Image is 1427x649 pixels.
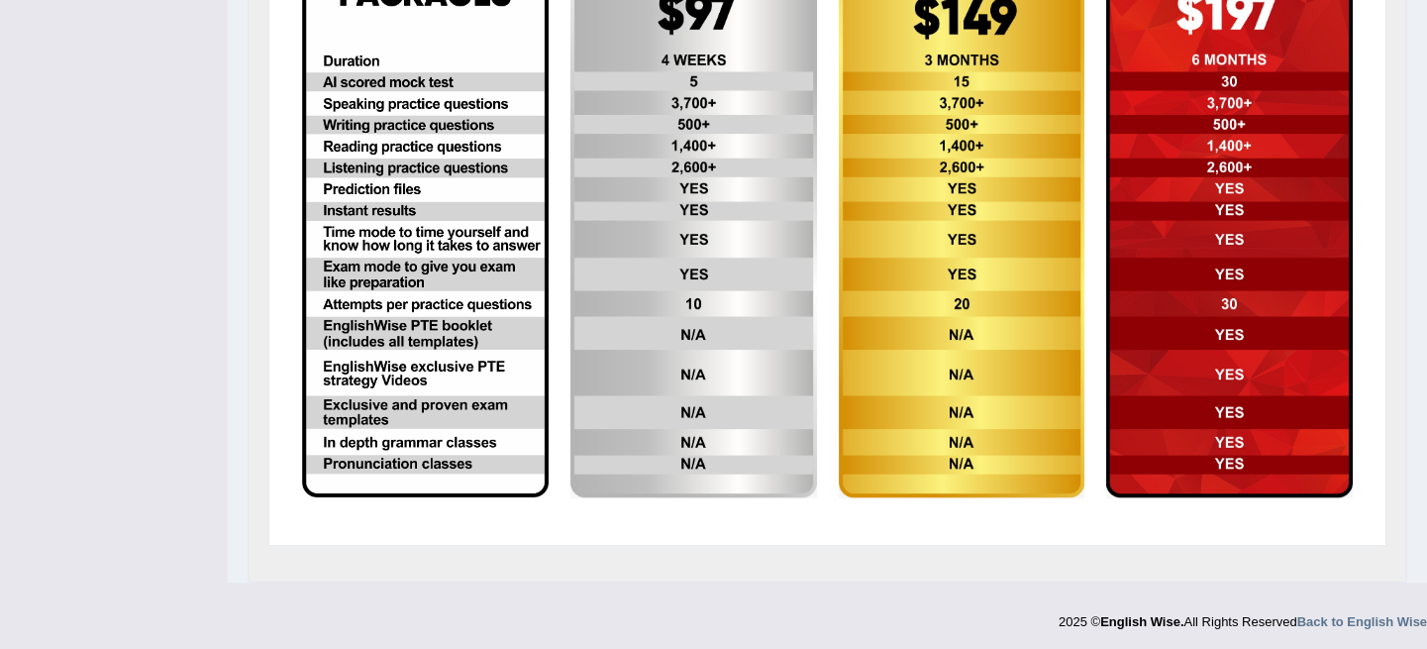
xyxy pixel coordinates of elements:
[1059,602,1427,631] div: 2025 © All Rights Reserved
[1297,614,1427,629] a: Back to English Wise
[1100,614,1183,629] strong: English Wise.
